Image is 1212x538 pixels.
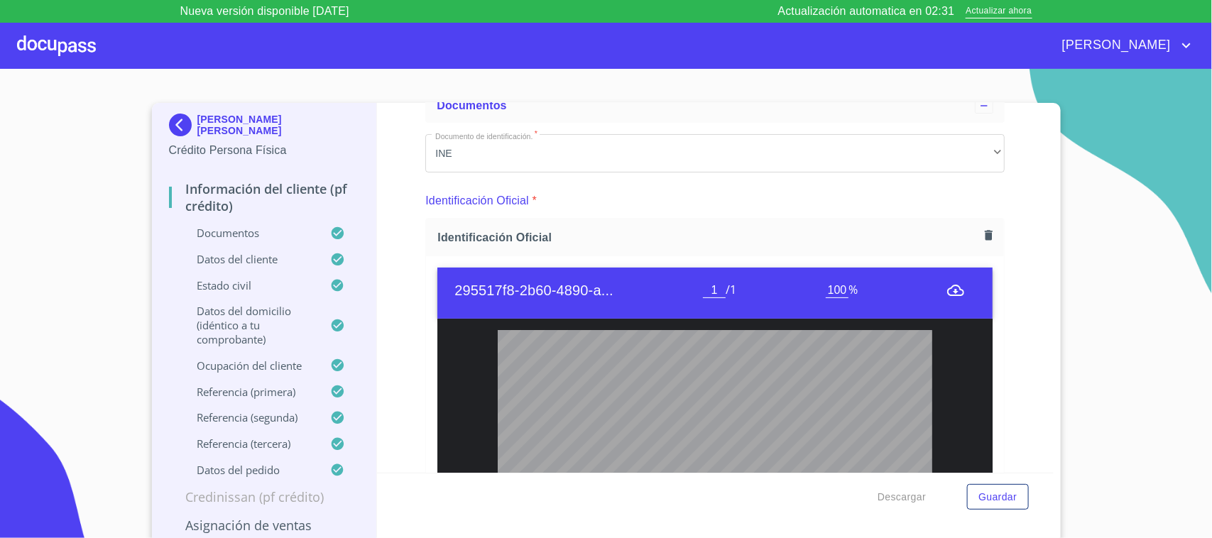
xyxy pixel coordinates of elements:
[180,3,349,20] p: Nueva versión disponible [DATE]
[872,484,932,510] button: Descargar
[878,488,926,506] span: Descargar
[454,279,703,302] h6: 295517f8-2b60-4890-a...
[169,488,360,505] p: Credinissan (PF crédito)
[726,282,736,297] span: / 1
[967,484,1028,510] button: Guardar
[169,463,331,477] p: Datos del pedido
[848,282,858,297] span: %
[169,517,360,534] p: Asignación de Ventas
[169,180,360,214] p: Información del cliente (PF crédito)
[169,226,331,240] p: Documentos
[197,114,360,136] p: [PERSON_NAME] [PERSON_NAME]
[1052,34,1178,57] span: [PERSON_NAME]
[778,3,955,20] p: Actualización automatica en 02:31
[947,282,964,299] button: menu
[425,134,1005,172] div: INE
[437,99,506,111] span: Documentos
[169,252,331,266] p: Datos del cliente
[425,89,1005,123] div: Documentos
[169,304,331,346] p: Datos del domicilio (idéntico a tu comprobante)
[169,385,331,399] p: Referencia (primera)
[978,488,1017,506] span: Guardar
[425,192,529,209] p: Identificación Oficial
[169,142,360,159] p: Crédito Persona Física
[169,358,331,373] p: Ocupación del Cliente
[966,4,1032,19] span: Actualizar ahora
[437,230,979,245] span: Identificación Oficial
[169,437,331,451] p: Referencia (tercera)
[1052,34,1195,57] button: account of current user
[169,114,360,142] div: [PERSON_NAME] [PERSON_NAME]
[169,278,331,292] p: Estado Civil
[169,410,331,424] p: Referencia (segunda)
[169,114,197,136] img: Docupass spot blue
